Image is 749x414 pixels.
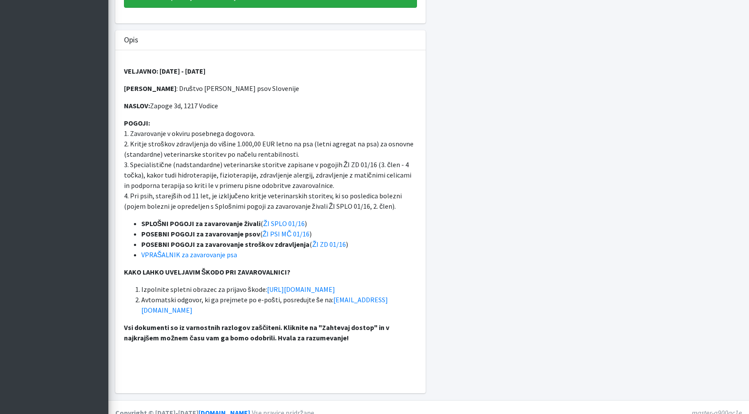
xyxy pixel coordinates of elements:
[141,295,388,314] a: [EMAIL_ADDRESS][DOMAIN_NAME]
[141,229,417,239] li: ( )
[124,268,291,276] strong: KAKO LAHKO UVELJAVIM ŠKODO PRI ZAVAROVALNICI?
[124,67,205,75] strong: VELJAVNO: [DATE] - [DATE]
[141,284,417,294] li: Izpolnite spletni obrazec za prijavo škode:
[263,219,305,228] a: ŽI SPLO 01/16
[141,294,417,315] li: Avtomatski odgovor, ki ga prejmete po e-pošti, posredujte še na:
[141,230,260,238] strong: POSEBNI POGOJI za zavarovanje psov
[124,100,417,111] p: Zapoge 3d, 1217 Vodice
[263,230,309,238] a: ŽI PSI MČ 01/16
[124,118,417,211] p: 1. Zavarovanje v okviru posebnega dogovora. 2. Kritje stroškov zdravljenja do višine 1.000,00 EUR...
[124,323,390,342] strong: Vsi dokumenti so iz varnostnih razlogov zaščiteni. Kliknite na "Zahtevaj dostop" in v najkrajšem ...
[124,119,150,127] strong: POGOJI:
[141,219,261,228] strong: SPLOŠNI POGOJI za zavarovanje živali
[141,240,310,249] strong: POSEBNI POGOJI za zavarovanje stroškov zdravljenja
[312,240,346,249] a: ŽI ZD 01/16
[141,239,417,249] li: ( )
[124,36,138,45] h3: Opis
[124,101,150,110] strong: NASLOV:
[124,84,176,93] strong: [PERSON_NAME]
[267,285,335,294] a: [URL][DOMAIN_NAME]
[141,218,417,229] li: ( )
[124,83,417,94] p: : Društvo [PERSON_NAME] psov Slovenije
[141,250,238,259] a: VPRAŠALNIK za zavarovanje psa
